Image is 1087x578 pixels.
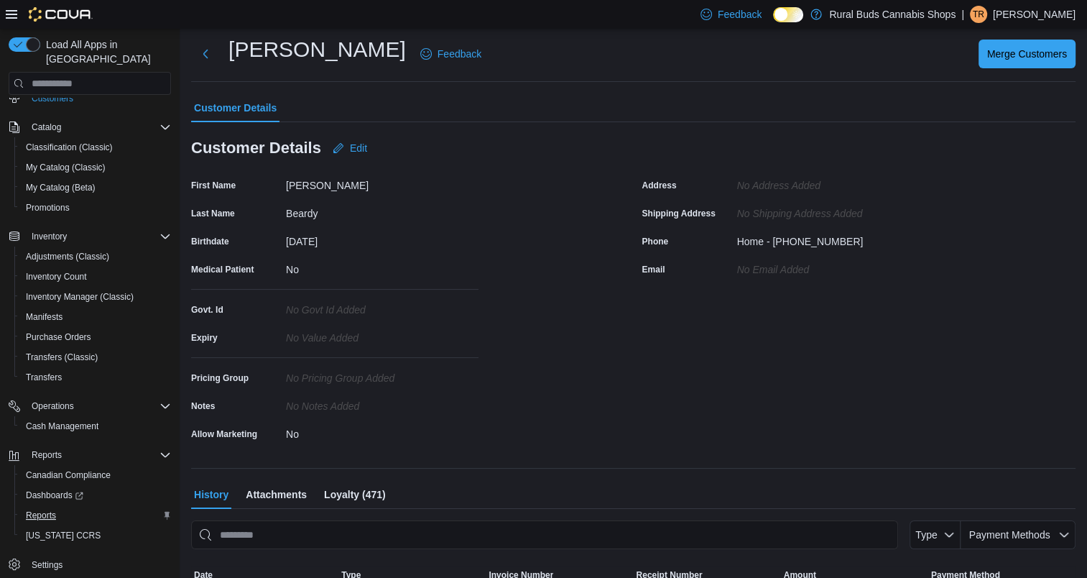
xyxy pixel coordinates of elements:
[20,369,68,386] a: Transfers
[20,527,106,544] a: [US_STATE] CCRS
[26,490,83,501] span: Dashboards
[26,446,171,464] span: Reports
[191,400,215,412] label: Notes
[20,139,171,156] span: Classification (Classic)
[737,230,864,247] div: Home - [PHONE_NUMBER]
[286,258,478,275] div: No
[26,469,111,481] span: Canadian Compliance
[286,423,478,440] div: No
[26,372,62,383] span: Transfers
[3,226,177,247] button: Inventory
[286,174,478,191] div: [PERSON_NAME]
[26,556,68,574] a: Settings
[3,396,177,416] button: Operations
[20,418,171,435] span: Cash Management
[26,398,80,415] button: Operations
[26,202,70,214] span: Promotions
[970,6,987,23] div: Tiffany Robertson
[773,7,803,22] input: Dark Mode
[961,6,964,23] p: |
[20,369,171,386] span: Transfers
[20,507,171,524] span: Reports
[14,485,177,505] a: Dashboards
[20,199,171,216] span: Promotions
[20,268,93,285] a: Inventory Count
[737,258,810,275] div: No Email added
[32,449,62,461] span: Reports
[32,231,67,242] span: Inventory
[20,159,171,176] span: My Catalog (Classic)
[26,331,91,343] span: Purchase Orders
[14,526,177,546] button: [US_STATE] CCRS
[286,202,478,219] div: Beardy
[191,520,898,549] input: This is a search bar. As you type, the results lower in the page will automatically filter.
[14,287,177,307] button: Inventory Manager (Classic)
[961,520,1076,549] button: Payment Methods
[14,307,177,327] button: Manifests
[438,47,481,61] span: Feedback
[32,93,73,104] span: Customers
[228,35,406,64] h1: [PERSON_NAME]
[3,445,177,465] button: Reports
[191,372,249,384] label: Pricing Group
[20,329,171,346] span: Purchase Orders
[20,527,171,544] span: Washington CCRS
[642,264,665,275] label: Email
[26,182,96,193] span: My Catalog (Beta)
[191,428,257,440] label: Allow Marketing
[191,180,236,191] label: First Name
[26,251,109,262] span: Adjustments (Classic)
[20,248,115,265] a: Adjustments (Classic)
[14,157,177,178] button: My Catalog (Classic)
[350,141,367,155] span: Edit
[32,400,74,412] span: Operations
[14,505,177,526] button: Reports
[327,134,373,162] button: Edit
[737,174,930,191] div: No Address added
[286,230,478,247] div: [DATE]
[26,446,68,464] button: Reports
[20,139,119,156] a: Classification (Classic)
[191,139,321,157] h3: Customer Details
[415,40,487,68] a: Feedback
[14,465,177,485] button: Canadian Compliance
[20,268,171,285] span: Inventory Count
[14,178,177,198] button: My Catalog (Beta)
[191,40,220,68] button: Next
[829,6,956,23] p: Rural Buds Cannabis Shops
[20,308,68,326] a: Manifests
[642,180,677,191] label: Address
[26,421,98,432] span: Cash Management
[773,22,774,23] span: Dark Mode
[191,236,229,247] label: Birthdate
[26,162,106,173] span: My Catalog (Classic)
[26,271,87,283] span: Inventory Count
[26,228,73,245] button: Inventory
[910,520,961,549] button: Type
[20,507,62,524] a: Reports
[14,198,177,218] button: Promotions
[40,37,171,66] span: Load All Apps in [GEOGRAPHIC_DATA]
[191,264,254,275] label: Medical Patient
[20,487,89,504] a: Dashboards
[737,202,930,219] div: No Shipping Address added
[194,93,277,122] span: Customer Details
[20,199,75,216] a: Promotions
[20,159,111,176] a: My Catalog (Classic)
[642,236,669,247] label: Phone
[20,487,171,504] span: Dashboards
[286,367,478,384] div: No Pricing Group Added
[191,332,218,344] label: Expiry
[642,208,716,219] label: Shipping Address
[26,142,113,153] span: Classification (Classic)
[286,395,478,412] div: No Notes added
[14,327,177,347] button: Purchase Orders
[3,554,177,575] button: Settings
[20,349,103,366] a: Transfers (Classic)
[194,480,228,509] span: History
[191,304,223,316] label: Govt. Id
[26,90,79,107] a: Customers
[20,288,171,306] span: Inventory Manager (Classic)
[20,329,97,346] a: Purchase Orders
[286,298,478,316] div: No Govt Id added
